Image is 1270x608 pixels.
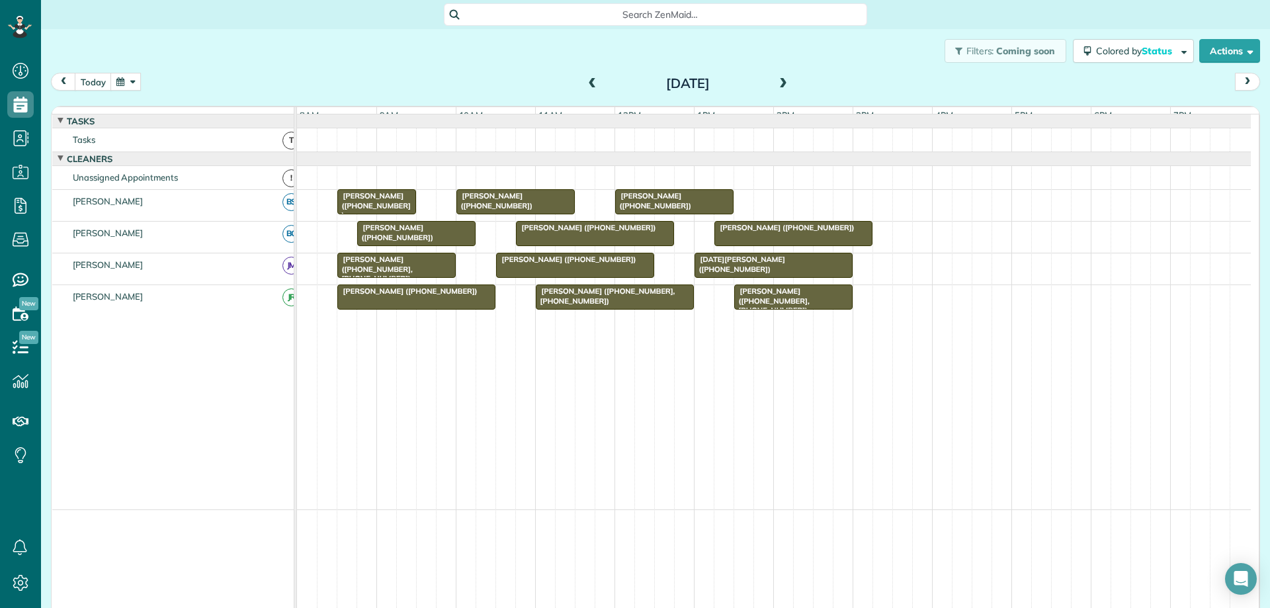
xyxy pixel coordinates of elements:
[1096,45,1177,57] span: Colored by
[70,259,146,270] span: [PERSON_NAME]
[853,110,876,120] span: 3pm
[996,45,1056,57] span: Coming soon
[70,172,181,183] span: Unassigned Appointments
[966,45,994,57] span: Filters:
[933,110,956,120] span: 4pm
[495,255,637,264] span: [PERSON_NAME] ([PHONE_NUMBER])
[377,110,402,120] span: 9am
[19,331,38,344] span: New
[282,132,300,150] span: T
[337,255,413,283] span: [PERSON_NAME] ([PHONE_NUMBER], [PHONE_NUMBER])
[456,110,486,120] span: 10am
[734,286,810,315] span: [PERSON_NAME] ([PHONE_NUMBER], [PHONE_NUMBER])
[714,223,855,232] span: [PERSON_NAME] ([PHONE_NUMBER])
[1073,39,1194,63] button: Colored byStatus
[297,110,321,120] span: 8am
[1091,110,1115,120] span: 6pm
[694,255,785,273] span: [DATE][PERSON_NAME] ([PHONE_NUMBER])
[515,223,657,232] span: [PERSON_NAME] ([PHONE_NUMBER])
[282,169,300,187] span: !
[695,110,718,120] span: 1pm
[70,291,146,302] span: [PERSON_NAME]
[1142,45,1174,57] span: Status
[1225,563,1257,595] div: Open Intercom Messenger
[51,73,76,91] button: prev
[282,193,300,211] span: BS
[536,110,566,120] span: 11am
[337,191,411,220] span: [PERSON_NAME] ([PHONE_NUMBER])
[357,223,434,241] span: [PERSON_NAME] ([PHONE_NUMBER])
[1199,39,1260,63] button: Actions
[605,76,771,91] h2: [DATE]
[282,257,300,275] span: JM
[1235,73,1260,91] button: next
[774,110,797,120] span: 2pm
[614,191,692,210] span: [PERSON_NAME] ([PHONE_NUMBER])
[615,110,644,120] span: 12pm
[456,191,533,210] span: [PERSON_NAME] ([PHONE_NUMBER])
[337,286,478,296] span: [PERSON_NAME] ([PHONE_NUMBER])
[70,196,146,206] span: [PERSON_NAME]
[64,153,115,164] span: Cleaners
[19,297,38,310] span: New
[70,134,98,145] span: Tasks
[282,225,300,243] span: BC
[282,288,300,306] span: JR
[70,228,146,238] span: [PERSON_NAME]
[1012,110,1035,120] span: 5pm
[1171,110,1194,120] span: 7pm
[535,286,675,305] span: [PERSON_NAME] ([PHONE_NUMBER], [PHONE_NUMBER])
[75,73,112,91] button: today
[64,116,97,126] span: Tasks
